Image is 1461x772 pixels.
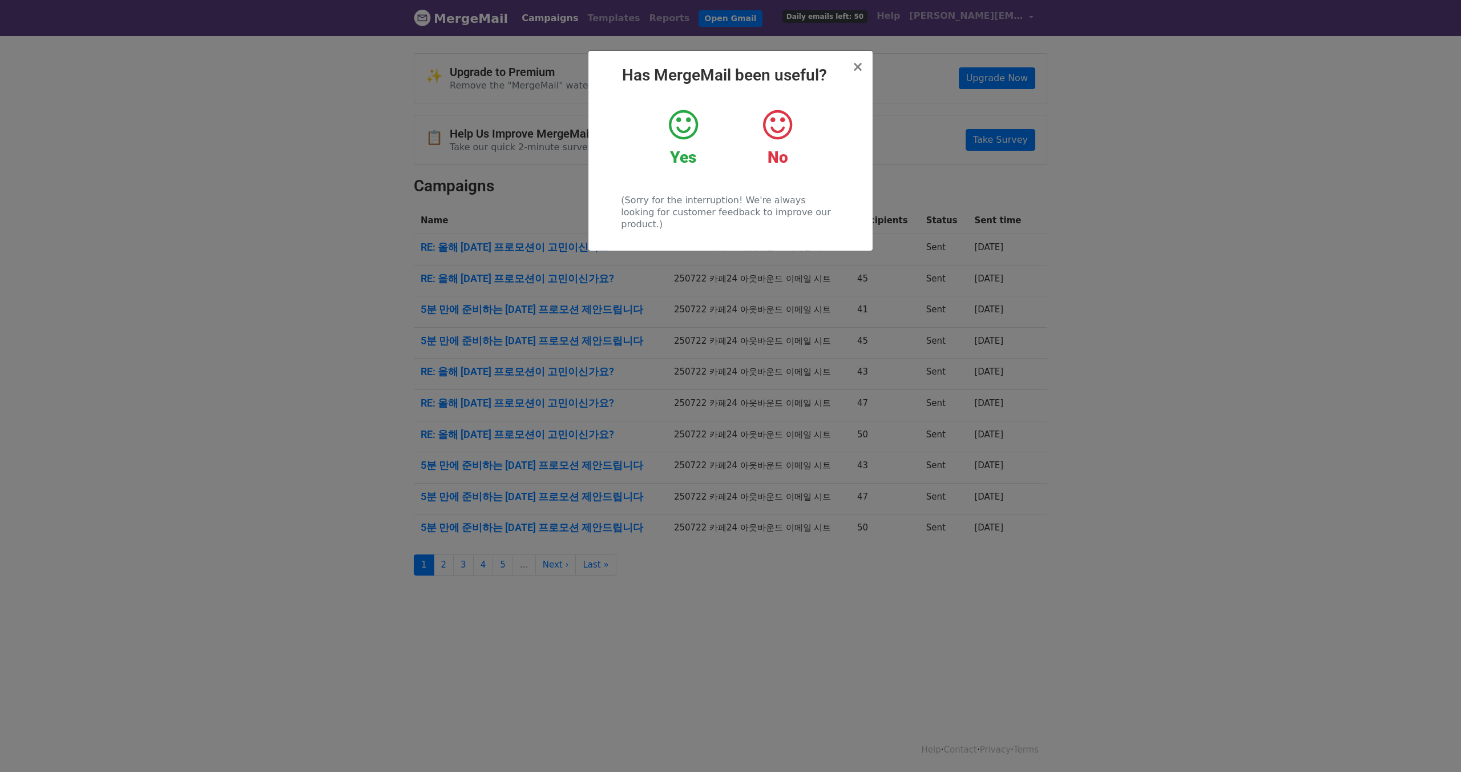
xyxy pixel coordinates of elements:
a: No [739,108,816,167]
strong: No [768,148,788,167]
strong: Yes [670,148,696,167]
a: Yes [645,108,722,167]
span: × [852,59,863,75]
button: Close [852,60,863,74]
h2: Has MergeMail been useful? [598,66,863,85]
p: (Sorry for the interruption! We're always looking for customer feedback to improve our product.) [621,194,840,230]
